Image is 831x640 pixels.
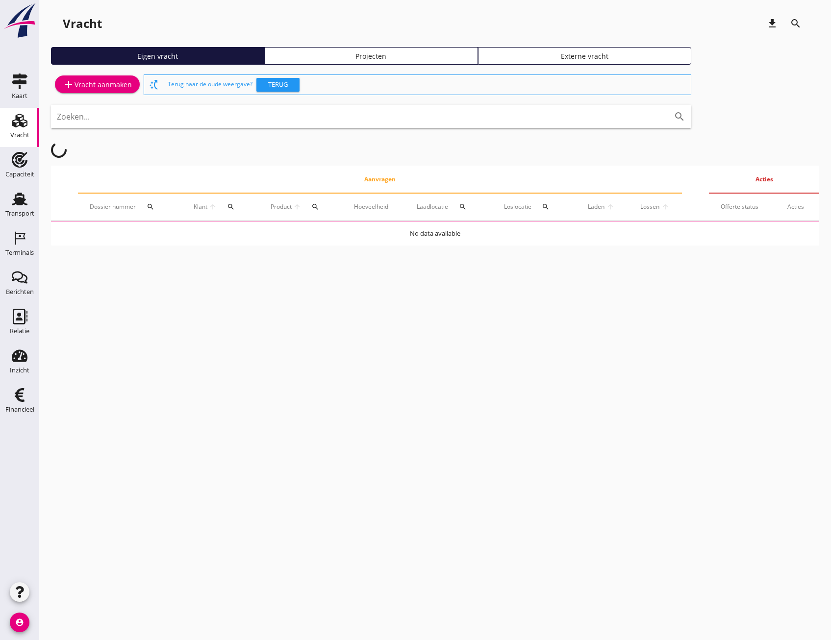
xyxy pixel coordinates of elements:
i: search [147,203,154,211]
i: search [674,111,685,123]
i: arrow_upward [605,203,615,211]
i: switch_access_shortcut [148,79,160,91]
i: arrow_upward [660,203,670,211]
i: search [227,203,235,211]
td: No data available [51,222,819,246]
div: Eigen vracht [55,51,260,61]
div: Terug [260,80,296,90]
span: Laden [587,202,605,211]
div: Inzicht [10,367,29,373]
i: arrow_upward [292,203,302,211]
div: Financieel [5,406,34,413]
i: arrow_upward [208,203,218,211]
div: Relatie [10,328,29,334]
div: Berichten [6,289,34,295]
i: account_circle [10,613,29,632]
i: search [542,203,550,211]
div: Acties [787,202,807,211]
div: Transport [5,210,34,217]
i: search [790,18,802,29]
th: Aanvragen [78,166,682,193]
div: Vracht aanmaken [63,78,132,90]
input: Zoeken... [57,109,658,124]
span: Product [270,202,292,211]
div: Offerte status [721,202,764,211]
div: Loslocatie [504,195,563,219]
div: Dossier nummer [90,195,169,219]
div: Externe vracht [482,51,687,61]
span: Klant [193,202,208,211]
a: Projecten [264,47,478,65]
div: Laadlocatie [417,195,480,219]
i: search [459,203,467,211]
div: Vracht [63,16,102,31]
div: Hoeveelheid [354,202,393,211]
th: Acties [709,166,819,193]
a: Eigen vracht [51,47,264,65]
i: search [311,203,319,211]
i: add [63,78,75,90]
div: Terug naar de oude weergave? [168,75,687,95]
div: Vracht [10,132,29,138]
button: Terug [256,78,300,92]
a: Externe vracht [478,47,691,65]
img: logo-small.a267ee39.svg [2,2,37,39]
div: Capaciteit [5,171,34,177]
div: Kaart [12,93,27,99]
span: Lossen [639,202,660,211]
div: Projecten [269,51,473,61]
div: Terminals [5,249,34,256]
i: download [766,18,778,29]
a: Vracht aanmaken [55,75,140,93]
